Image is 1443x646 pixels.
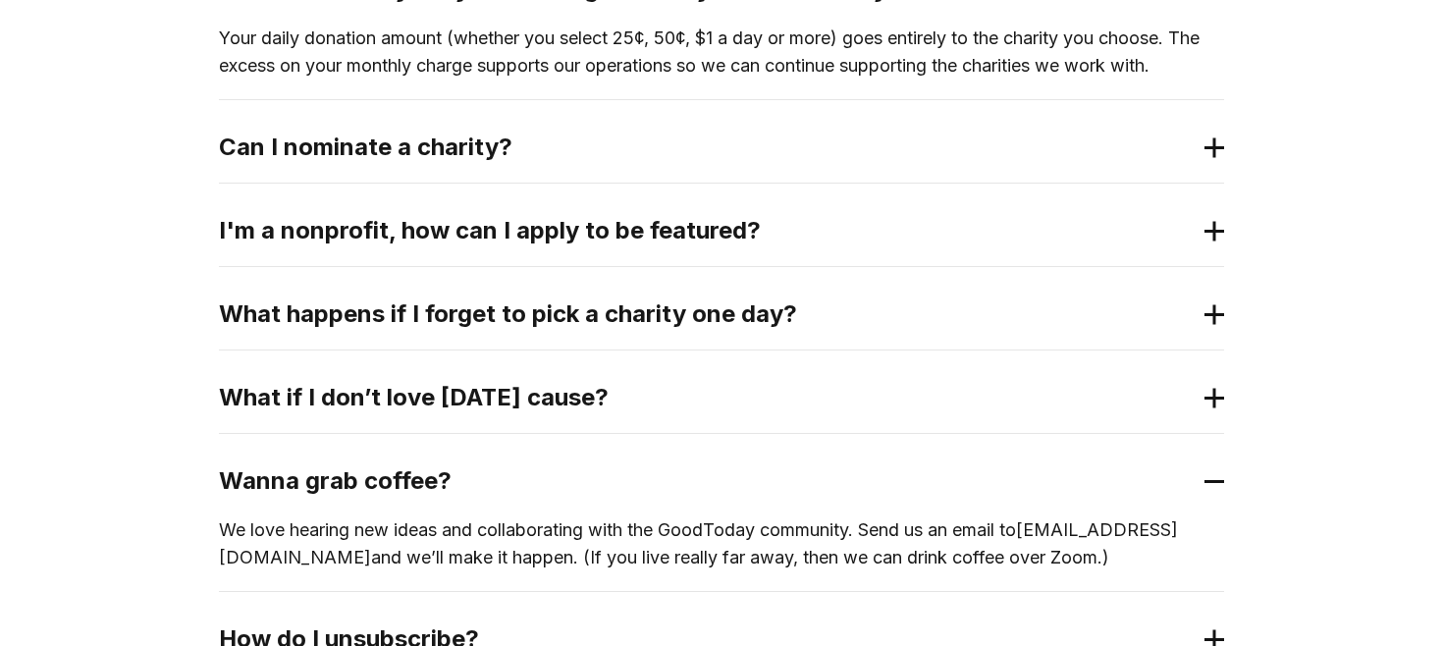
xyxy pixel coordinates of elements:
p: We love hearing new ideas and collaborating with the GoodToday community. Send us an email to and... [219,516,1224,571]
h2: What if I don’t love [DATE] cause? [219,382,1193,413]
h2: Can I nominate a charity? [219,132,1193,163]
h2: What happens if I forget to pick a charity one day? [219,298,1193,330]
p: Your daily donation amount (whether you select 25¢, 50¢, $1 a day or more) goes entirely to the c... [219,25,1224,80]
h2: Wanna grab coffee? [219,465,1193,497]
h2: I'm a nonprofit, how can I apply to be featured? [219,215,1193,246]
